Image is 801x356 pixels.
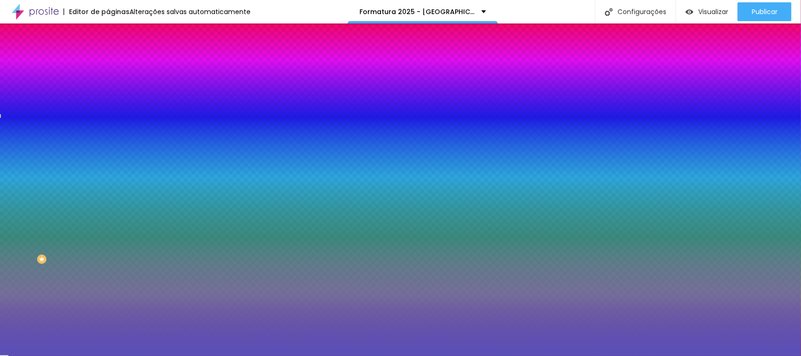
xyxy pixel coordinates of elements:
div: Editor de páginas [63,8,130,15]
img: view-1.svg [686,8,694,16]
button: Publicar [738,2,792,21]
span: Publicar [752,8,778,15]
p: Formatura 2025 - [GEOGRAPHIC_DATA] e 5º ano [359,8,474,15]
span: Visualizar [698,8,728,15]
img: Icone [605,8,613,16]
button: Visualizar [676,2,738,21]
div: Alterações salvas automaticamente [130,8,251,15]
